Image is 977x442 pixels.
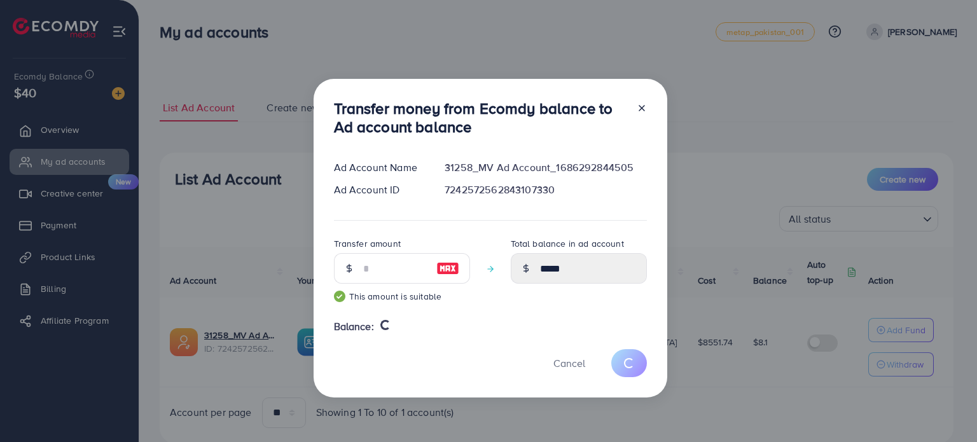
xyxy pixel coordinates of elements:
img: logo_orange.svg [20,20,31,31]
button: Cancel [537,349,601,376]
h3: Transfer money from Ecomdy balance to Ad account balance [334,99,627,136]
div: Ad Account Name [324,160,435,175]
div: Domain: [DOMAIN_NAME] [33,33,140,43]
img: tab_keywords_by_traffic_grey.svg [128,74,139,84]
iframe: Chat [923,385,967,432]
img: tab_domain_overview_orange.svg [37,74,47,84]
label: Transfer amount [334,237,401,250]
img: image [436,261,459,276]
div: Keywords by Traffic [142,75,210,83]
img: guide [334,291,345,302]
div: Ad Account ID [324,183,435,197]
small: This amount is suitable [334,290,470,303]
div: v 4.0.24 [36,20,62,31]
img: website_grey.svg [20,33,31,43]
div: 7242572562843107330 [434,183,656,197]
div: 31258_MV Ad Account_1686292844505 [434,160,656,175]
span: Balance: [334,319,374,334]
span: Cancel [553,356,585,370]
label: Total balance in ad account [511,237,624,250]
div: Domain Overview [51,75,114,83]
